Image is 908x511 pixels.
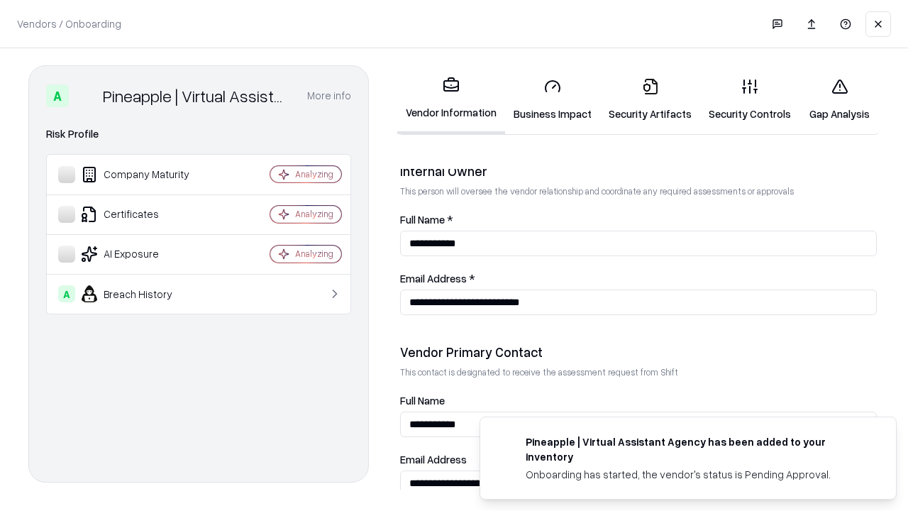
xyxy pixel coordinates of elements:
div: Internal Owner [400,163,877,180]
div: Analyzing [295,208,333,220]
div: Analyzing [295,248,333,260]
img: trypineapple.com [497,434,514,451]
div: AI Exposure [58,246,228,263]
div: Vendor Primary Contact [400,344,877,361]
a: Vendor Information [397,65,505,134]
p: Vendors / Onboarding [17,16,121,31]
a: Gap Analysis [799,67,880,133]
label: Email Address * [400,273,877,284]
div: Company Maturity [58,166,228,183]
div: A [58,285,75,302]
img: Pineapple | Virtual Assistant Agency [74,84,97,107]
div: Breach History [58,285,228,302]
div: Onboarding has started, the vendor's status is Pending Approval. [526,467,862,482]
p: This contact is designated to receive the assessment request from Shift [400,366,877,378]
div: Pineapple | Virtual Assistant Agency [103,84,290,107]
div: Pineapple | Virtual Assistant Agency has been added to your inventory [526,434,862,464]
div: Certificates [58,206,228,223]
div: A [46,84,69,107]
a: Security Controls [700,67,799,133]
a: Security Artifacts [600,67,700,133]
label: Full Name * [400,214,877,225]
button: More info [307,83,351,109]
label: Email Address [400,454,877,465]
p: This person will oversee the vendor relationship and coordinate any required assessments or appro... [400,185,877,197]
div: Risk Profile [46,126,351,143]
a: Business Impact [505,67,600,133]
div: Analyzing [295,168,333,180]
label: Full Name [400,395,877,406]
